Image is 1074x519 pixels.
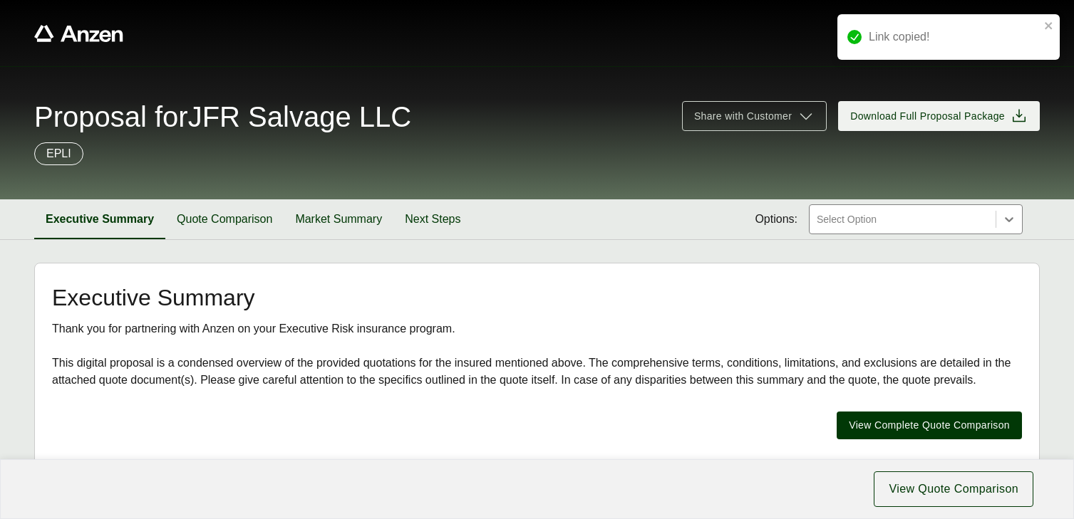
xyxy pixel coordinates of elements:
[849,418,1010,433] span: View Complete Quote Comparison
[889,481,1018,498] span: View Quote Comparison
[34,25,123,42] a: Anzen website
[284,199,393,239] button: Market Summary
[52,320,1022,389] div: Thank you for partnering with Anzen on your Executive Risk insurance program. This digital propos...
[393,199,472,239] button: Next Steps
[837,411,1022,439] button: View Complete Quote Comparison
[755,211,797,228] span: Options:
[874,471,1033,507] button: View Quote Comparison
[34,199,165,239] button: Executive Summary
[682,101,827,131] button: Share with Customer
[1044,20,1054,31] button: close
[838,101,1040,131] button: Download Full Proposal Package
[850,109,1005,124] span: Download Full Proposal Package
[869,28,1040,46] div: Link copied!
[34,103,411,131] span: Proposal for JFR Salvage LLC
[165,199,284,239] button: Quote Comparison
[46,145,71,162] p: EPLI
[694,109,792,124] span: Share with Customer
[52,286,1022,309] h2: Executive Summary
